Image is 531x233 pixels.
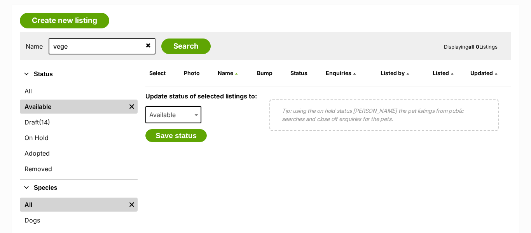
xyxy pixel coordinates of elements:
[146,67,180,79] th: Select
[381,70,405,76] span: Listed by
[20,13,109,28] a: Create new listing
[146,109,183,120] span: Available
[20,183,138,193] button: Species
[468,44,479,50] strong: all 0
[126,100,138,114] a: Remove filter
[444,44,498,50] span: Displaying Listings
[433,70,453,76] a: Listed
[282,107,486,123] p: Tip: using the on hold status [PERSON_NAME] the pet listings from public searches and close off e...
[470,70,497,76] a: Updated
[20,131,138,145] a: On Hold
[20,162,138,176] a: Removed
[20,100,126,114] a: Available
[20,69,138,79] button: Status
[20,146,138,160] a: Adopted
[218,70,238,76] a: Name
[20,213,138,227] a: Dogs
[20,82,138,179] div: Status
[181,67,214,79] th: Photo
[218,70,233,76] span: Name
[20,115,138,129] a: Draft
[20,198,126,212] a: All
[326,70,356,76] a: Enquiries
[381,70,409,76] a: Listed by
[126,198,138,212] a: Remove filter
[145,106,201,123] span: Available
[39,117,50,127] span: (14)
[326,70,351,76] span: translation missing: en.admin.listings.index.attributes.enquiries
[161,39,211,54] input: Search
[433,70,449,76] span: Listed
[470,70,493,76] span: Updated
[20,84,138,98] a: All
[287,67,322,79] th: Status
[254,67,286,79] th: Bump
[145,92,257,100] label: Update status of selected listings to:
[145,129,207,142] button: Save status
[26,43,43,50] label: Name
